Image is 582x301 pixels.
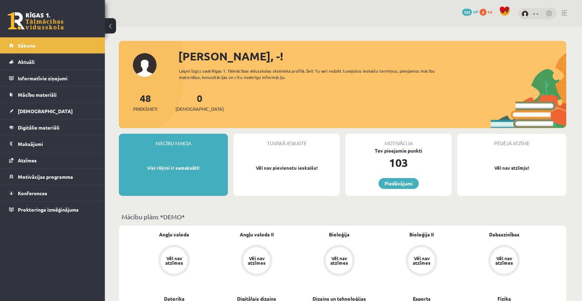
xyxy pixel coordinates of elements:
[240,231,274,238] a: Angļu valoda II
[462,9,479,14] a: 103 mP
[409,231,434,238] a: Bioloģija II
[494,256,514,265] div: Vēl nav atzīmes
[379,178,419,189] a: Piedāvājumi
[18,59,35,65] span: Aktuāli
[9,136,96,152] a: Maksājumi
[329,231,350,238] a: Bioloģija
[9,152,96,168] a: Atzīmes
[345,154,452,171] div: 103
[178,48,566,65] div: [PERSON_NAME], -!
[247,256,266,265] div: Vēl nav atzīmes
[488,9,492,14] span: xp
[133,245,215,278] a: Vēl nav atzīmes
[480,9,496,14] a: 0 xp
[8,12,64,30] a: Rīgas 1. Tālmācības vidusskola
[9,37,96,53] a: Sākums
[345,134,452,147] div: Motivācija
[18,70,96,86] legend: Informatīvie ziņojumi
[175,92,224,112] a: 0[DEMOGRAPHIC_DATA]
[9,201,96,218] a: Proktoringa izmēģinājums
[298,245,380,278] a: Vēl nav atzīmes
[9,103,96,119] a: [DEMOGRAPHIC_DATA]
[533,10,539,17] a: - -
[345,147,452,154] div: Tev pieejamie punkti
[489,231,519,238] a: Dabaszinības
[18,157,37,163] span: Atzīmes
[9,119,96,135] a: Digitālie materiāli
[9,54,96,70] a: Aktuāli
[9,169,96,185] a: Motivācijas programma
[329,256,349,265] div: Vēl nav atzīmes
[9,87,96,103] a: Mācību materiāli
[122,164,224,171] p: Visi rēķini ir samaksāti!
[480,9,487,16] span: 0
[119,134,228,147] div: Mācību maksa
[522,10,529,17] img: - -
[18,174,73,180] span: Motivācijas programma
[18,91,57,98] span: Mācību materiāli
[380,245,463,278] a: Vēl nav atzīmes
[463,245,545,278] a: Vēl nav atzīmes
[164,256,184,265] div: Vēl nav atzīmes
[9,70,96,86] a: Informatīvie ziņojumi
[18,42,36,49] span: Sākums
[18,190,47,196] span: Konferences
[175,105,224,112] span: [DEMOGRAPHIC_DATA]
[18,136,96,152] legend: Maksājumi
[18,124,59,131] span: Digitālie materiāli
[412,256,431,265] div: Vēl nav atzīmes
[237,164,336,171] p: Vēl nav pievienotu ieskaišu!
[133,92,157,112] a: 48Priekšmeti
[18,206,79,213] span: Proktoringa izmēģinājums
[233,134,340,147] div: Tuvākā ieskaite
[9,185,96,201] a: Konferences
[473,9,479,14] span: mP
[457,134,566,147] div: Pēdējā atzīme
[18,108,73,114] span: [DEMOGRAPHIC_DATA]
[215,245,298,278] a: Vēl nav atzīmes
[159,231,189,238] a: Angļu valoda
[462,9,472,16] span: 103
[179,68,447,80] div: Laipni lūgts savā Rīgas 1. Tālmācības vidusskolas skolnieka profilā. Šeit Tu vari redzēt tuvojošo...
[133,105,157,112] span: Priekšmeti
[461,164,563,171] p: Vēl nav atzīmju!
[122,212,563,221] p: Mācību plāns *DEMO*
